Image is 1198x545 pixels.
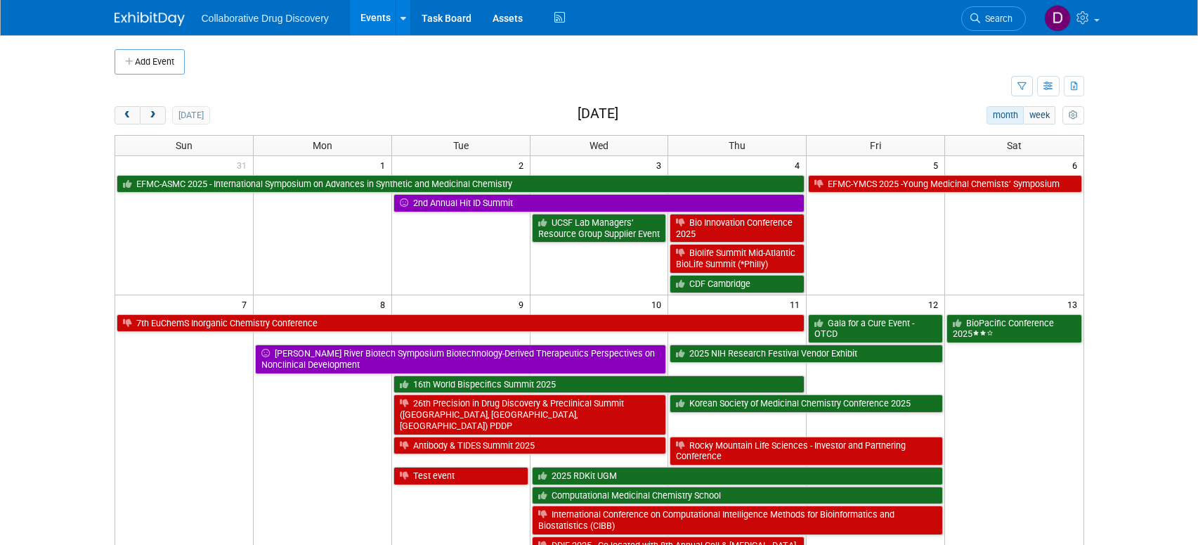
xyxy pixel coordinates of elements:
a: Korean Society of Medicinal Chemistry Conference 2025 [670,395,943,413]
a: Biolife Summit Mid-Atlantic BioLife Summit (*Philly) [670,244,805,273]
button: Add Event [115,49,185,75]
a: Computational Medicinal Chemistry School [532,487,944,505]
a: Search [961,6,1026,31]
a: [PERSON_NAME] River Biotech Symposium Biotechnology-Derived Therapeutics Perspectives on Nonclini... [255,345,667,373]
span: 7 [240,295,253,313]
a: Gala for a Cure Event - OTCD [808,314,943,343]
span: 10 [650,295,668,313]
span: 8 [379,295,391,313]
a: 26th Precision in Drug Discovery & Preclinical Summit ([GEOGRAPHIC_DATA], [GEOGRAPHIC_DATA], [GEO... [393,395,667,435]
a: EFMC-YMCS 2025 -Young Medicinal Chemists’ Symposium [808,175,1081,193]
h2: [DATE] [578,106,618,122]
a: BioPacific Conference 2025 [946,314,1081,343]
span: 1 [379,156,391,174]
a: EFMC-ASMC 2025 - International Symposium on Advances in Synthetic and Medicinal Chemistry [117,175,805,193]
a: UCSF Lab Managers’ Resource Group Supplier Event [532,214,667,243]
span: Search [980,13,1013,24]
span: Sat [1007,140,1022,151]
button: prev [115,106,141,124]
a: CDF Cambridge [670,275,805,293]
span: 5 [932,156,944,174]
span: 3 [655,156,668,174]
span: Tue [453,140,469,151]
span: Collaborative Drug Discovery [202,13,329,24]
a: Rocky Mountain Life Sciences - Investor and Partnering Conference [670,437,943,466]
a: 2025 RDKit UGM [532,467,944,485]
a: 16th World Bispecifics Summit 2025 [393,376,805,394]
span: 13 [1066,295,1083,313]
button: month [987,106,1024,124]
span: Thu [729,140,746,151]
span: 12 [927,295,944,313]
span: Mon [313,140,332,151]
span: Fri [870,140,881,151]
i: Personalize Calendar [1069,111,1078,120]
span: 9 [517,295,530,313]
a: 7th EuChemS Inorganic Chemistry Conference [117,314,805,333]
button: week [1023,106,1055,124]
span: 31 [235,156,253,174]
span: Sun [176,140,193,151]
span: 6 [1071,156,1083,174]
a: Test event [393,467,528,485]
button: [DATE] [172,106,209,124]
a: 2025 NIH Research Festival Vendor Exhibit [670,345,943,363]
img: ExhibitDay [115,12,185,26]
a: International Conference on Computational Intelligence Methods for Bioinformatics and Biostatisti... [532,506,944,534]
span: 11 [788,295,806,313]
a: Antibody & TIDES Summit 2025 [393,437,667,455]
button: next [140,106,166,124]
span: 2 [517,156,530,174]
a: Bio Innovation Conference 2025 [670,214,805,243]
span: Wed [590,140,608,151]
a: 2nd Annual Hit ID Summit [393,194,805,212]
span: 4 [793,156,806,174]
img: Daniel Castro [1044,5,1071,32]
button: myCustomButton [1062,106,1083,124]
